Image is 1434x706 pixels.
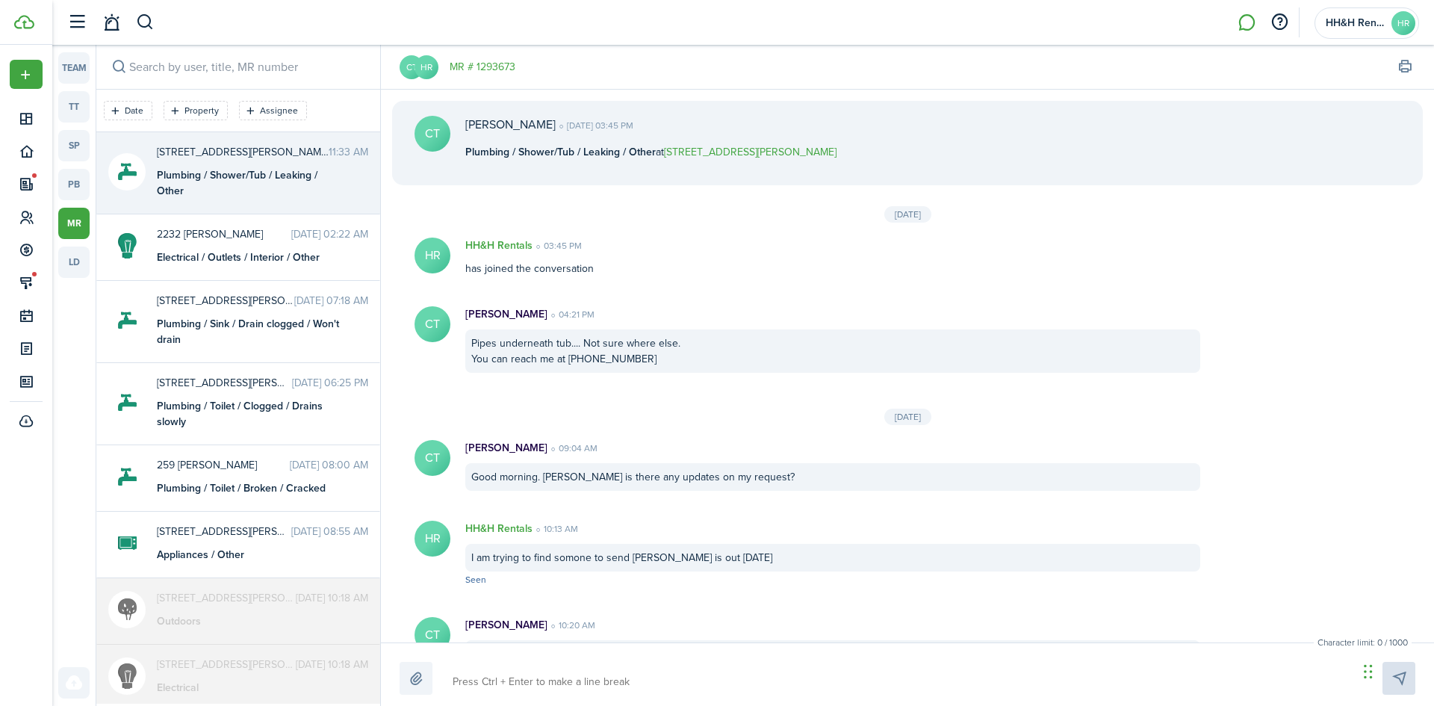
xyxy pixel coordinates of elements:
div: Okay, I had to shut the main water. [465,640,1200,668]
time: 09:04 AM [547,442,597,455]
span: HH&H Rentals [1326,18,1385,28]
time: 10:20 AM [547,619,595,632]
iframe: Chat Widget [1359,634,1434,706]
time: 11:33 AM [329,144,368,160]
div: has joined the conversation [450,238,1215,276]
time: [DATE] 03:45 PM [556,119,633,132]
img: Plumbing [118,153,137,191]
span: 260 Dixie Dr. [157,524,291,539]
img: Outdoors [118,591,137,628]
div: Good morning. [PERSON_NAME] is there any updates on my request? [465,463,1200,491]
p: [PERSON_NAME] [465,617,547,633]
time: 04:21 PM [547,308,595,321]
img: Plumbing [118,384,137,421]
div: Electrical / Outlets / Interior / Other [157,250,344,265]
span: 471 Gunter Street [157,590,296,606]
button: Search [108,57,129,78]
input: search [96,45,380,89]
filter-tag-label: Assignee [260,104,298,117]
button: Open menu [10,60,43,89]
a: tt [58,91,90,123]
time: 03:45 PM [533,239,582,253]
time: [DATE] 10:18 AM [296,590,368,606]
p: [PERSON_NAME] [465,440,547,456]
span: Seen [465,573,486,586]
filter-tag: Open filter [164,101,228,120]
a: team [58,52,90,84]
a: MR # 1293673 [450,59,515,75]
div: Outdoors [157,613,344,629]
p: [PERSON_NAME] [465,306,547,322]
time: 10:13 AM [533,522,578,536]
p: HH&H Rentals [465,238,533,253]
b: Plumbing / Shower/Tub / Leaking / Other [465,144,656,160]
span: 261 Newton Ave [157,144,329,160]
div: Plumbing / Sink / Drain clogged / Won't drain [157,316,344,347]
avatar-text: CT [400,55,423,79]
button: Open resource center [1267,10,1292,35]
time: [DATE] 02:22 AM [291,226,368,242]
button: Open sidebar [63,8,91,37]
p: [PERSON_NAME] [465,116,556,134]
div: Pipes underneath tub.... Not sure where else. You can reach me at [PHONE_NUMBER] [465,329,1200,373]
img: TenantCloud [14,15,34,29]
a: pb [58,169,90,200]
time: [DATE] 07:18 AM [294,293,368,309]
div: [DATE] [884,206,931,223]
p: HH&H Rentals [465,521,533,536]
img: Electrical [118,227,137,264]
time: [DATE] 10:18 AM [296,657,368,672]
filter-tag: Open filter [239,101,307,120]
a: [STREET_ADDRESS][PERSON_NAME] [664,144,836,160]
span: 471 Gunter Street [157,657,296,672]
a: sp [58,130,90,161]
filter-tag: Open filter [104,101,152,120]
div: Plumbing / Shower/Tub / Leaking / Other [157,167,344,199]
div: Plumbing / Toilet / Clogged / Drains slowly [157,398,344,430]
div: Electrical [157,680,344,696]
button: Print [1394,57,1415,78]
avatar-text: CT [415,617,450,653]
a: ld [58,247,90,278]
avatar-text: CT [415,306,450,342]
img: Appliances [118,524,137,562]
time: [DATE] 08:55 AM [291,524,368,539]
img: Electrical [118,657,137,695]
time: [DATE] 08:00 AM [290,457,368,473]
time: [DATE] 06:25 PM [292,375,368,391]
a: Notifications [97,4,125,42]
div: [DATE] [884,409,931,425]
p: at [465,144,836,160]
avatar-text: HR [1391,11,1415,35]
button: Search [136,10,155,35]
img: Plumbing [118,458,137,495]
div: Appliances / Other [157,547,344,563]
avatar-text: CT [415,116,450,152]
span: 289 Dixie Dr [157,293,294,309]
filter-tag-label: Date [125,104,143,117]
img: Plumbing [118,302,137,339]
avatar-text: HR [415,521,450,557]
span: 289 Dixie Dr [157,375,292,391]
div: Drag [1364,649,1373,694]
div: I am trying to find somone to send [PERSON_NAME] is out [DATE] [465,544,1200,572]
a: mr [58,208,90,239]
avatar-text: CT [415,440,450,476]
div: Plumbing / Toilet / Broken / Cracked [157,480,344,496]
span: 259 Judson [157,457,290,473]
avatar-text: HR [415,55,438,79]
avatar-text: HR [415,238,450,273]
filter-tag-label: Property [184,104,219,117]
span: 2232 Will Logan [157,226,291,242]
small: Character limit: 0 / 1000 [1314,636,1412,649]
